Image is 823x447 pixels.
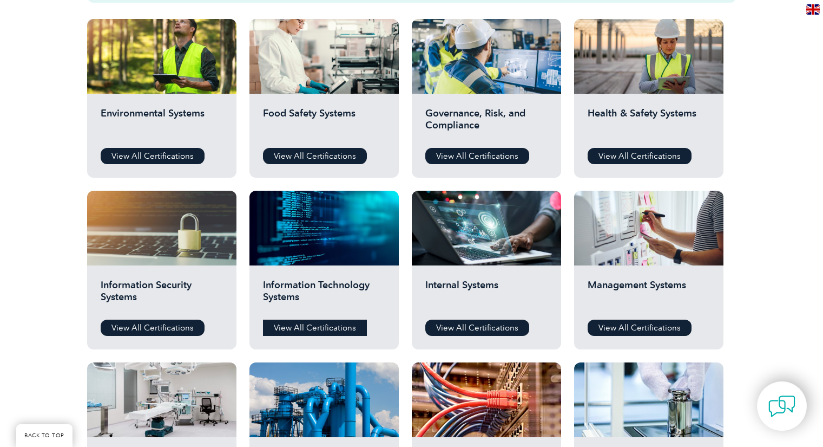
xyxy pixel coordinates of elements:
a: View All Certifications [101,148,205,164]
a: View All Certifications [425,148,529,164]
h2: Information Technology Systems [263,279,385,312]
a: View All Certifications [263,148,367,164]
a: View All Certifications [588,320,692,336]
a: View All Certifications [263,320,367,336]
a: View All Certifications [425,320,529,336]
h2: Food Safety Systems [263,107,385,140]
h2: Governance, Risk, and Compliance [425,107,548,140]
h2: Health & Safety Systems [588,107,710,140]
h2: Environmental Systems [101,107,223,140]
img: en [806,4,820,15]
h2: Internal Systems [425,279,548,312]
h2: Information Security Systems [101,279,223,312]
a: View All Certifications [101,320,205,336]
a: BACK TO TOP [16,424,73,447]
img: contact-chat.png [768,393,795,420]
h2: Management Systems [588,279,710,312]
a: View All Certifications [588,148,692,164]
